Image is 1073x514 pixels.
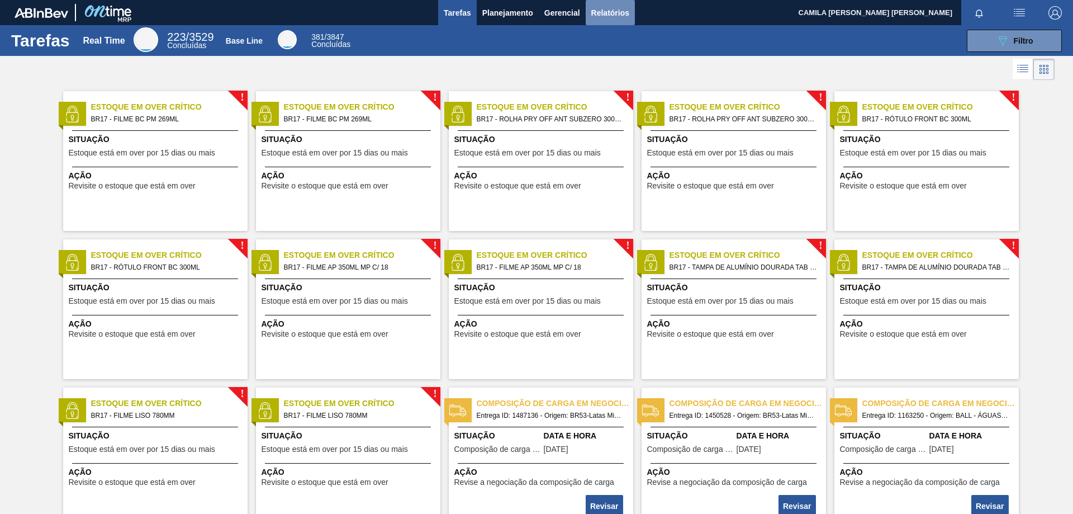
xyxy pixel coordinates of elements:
img: status [835,402,852,419]
span: Estoque está em over por 15 dias ou mais [647,297,794,305]
span: Estoque está em over por 15 dias ou mais [454,297,601,305]
span: Ação [262,466,438,478]
span: BR17 - RÓTULO FRONT BC 300ML [862,113,1010,125]
span: Situação [840,134,1016,145]
img: userActions [1013,6,1026,20]
span: ! [626,242,629,250]
img: status [64,106,80,122]
span: Revisite o estoque que está em over [454,182,581,190]
span: Relatórios [591,6,629,20]
span: Situação [262,430,438,442]
span: Estoque em Over Crítico [91,398,248,409]
span: Data e Hora [544,430,630,442]
span: Estoque está em over por 15 dias ou mais [454,149,601,157]
span: Tarefas [444,6,471,20]
span: / 3847 [311,32,344,41]
span: Ação [840,318,1016,330]
img: status [449,254,466,271]
span: Situação [840,282,1016,294]
span: Composição de carga em negociação [670,398,826,409]
img: status [257,254,273,271]
span: Concluídas [167,41,206,50]
span: Estoque está em over por 15 dias ou mais [840,149,986,157]
span: / 3529 [167,31,213,43]
span: Entrega ID: 1163250 - Origem: BALL - ÁGUAS CLARAS (SC) - Destino: BR17 [862,409,1010,422]
div: Visão em Cards [1033,59,1055,80]
div: Real Time [167,32,213,49]
span: Estoque em Over Crítico [284,398,440,409]
span: 223 [167,31,186,43]
span: Ação [647,318,823,330]
span: Estoque em Over Crítico [477,101,633,113]
span: Situação [69,282,245,294]
button: Notificações [961,5,997,21]
img: status [449,106,466,122]
span: Data e Hora [929,430,1016,442]
span: Ação [69,318,245,330]
span: Situação [454,282,630,294]
span: BR17 - FILME LISO 780MM [91,409,239,422]
span: Ação [69,466,245,478]
span: Ação [262,170,438,182]
img: Logout [1048,6,1062,20]
span: Ação [647,466,823,478]
span: Planejamento [482,6,533,20]
img: status [835,254,852,271]
span: Estoque em Over Crítico [91,101,248,113]
span: Estoque está em over por 15 dias ou mais [840,297,986,305]
span: Gerencial [544,6,580,20]
span: Revisite o estoque que está em over [647,330,774,338]
div: Real Time [134,27,158,52]
div: Base Line [226,36,263,45]
span: BR17 - RÓTULO FRONT BC 300ML [91,261,239,273]
span: Revisite o estoque que está em over [262,330,388,338]
div: Real Time [83,36,125,46]
span: Revisite o estoque que está em over [69,330,196,338]
span: Revise a negociação da composição de carga [647,478,807,487]
img: TNhmsLtSVTkK8tSr43FrP2fwEKptu5GPRR3wAAAABJRU5ErkJggg== [15,8,68,18]
span: BR17 - TAMPA DE ALUMÍNIO DOURADA TAB DOURADO MINAS [862,261,1010,273]
span: Estoque em Over Crítico [91,249,248,261]
span: Ação [454,318,630,330]
span: 381 [311,32,324,41]
span: ! [433,93,436,102]
span: Revise a negociação da composição de carga [840,478,1000,487]
span: Ação [262,318,438,330]
span: BR17 - FILME LISO 780MM [284,409,431,422]
span: Composição de carga em negociação [840,445,927,454]
span: Situação [647,282,823,294]
span: Entrega ID: 1487136 - Origem: BR53-Latas Minas - Destino: BR17 [477,409,624,422]
span: Estoque em Over Crítico [862,249,1019,261]
span: 23/04/2023, [929,445,954,454]
span: Composição de carga em negociação [454,445,541,454]
span: Estoque em Over Crítico [862,101,1019,113]
span: BR17 - FILME BC PM 269ML [91,113,239,125]
img: status [64,402,80,419]
div: Base Line [311,34,350,48]
span: Situação [69,430,245,442]
span: ! [433,390,436,398]
span: BR17 - ROLHA PRY OFF ANT SUBZERO 300ML [670,113,817,125]
span: Composição de carga em negociação [647,445,734,454]
img: status [642,402,659,419]
span: Estoque em Over Crítico [477,249,633,261]
span: Revisite o estoque que está em over [69,478,196,487]
span: Estoque está em over por 15 dias ou mais [69,149,215,157]
span: Revisite o estoque que está em over [647,182,774,190]
div: Visão em Lista [1013,59,1033,80]
span: ! [240,93,244,102]
span: Revisite o estoque que está em over [262,182,388,190]
img: status [642,106,659,122]
span: 03/06/2024, [544,445,568,454]
span: Estoque em Over Crítico [284,249,440,261]
span: Estoque em Over Crítico [284,101,440,113]
span: BR17 - ROLHA PRY OFF ANT SUBZERO 300ML [477,113,624,125]
div: Base Line [278,30,297,49]
span: Situação [454,134,630,145]
span: Ação [840,466,1016,478]
span: Situação [69,134,245,145]
span: Revisite o estoque que está em over [69,182,196,190]
span: Situação [647,430,734,442]
span: Estoque está em over por 15 dias ou mais [262,149,408,157]
span: Revisite o estoque que está em over [454,330,581,338]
